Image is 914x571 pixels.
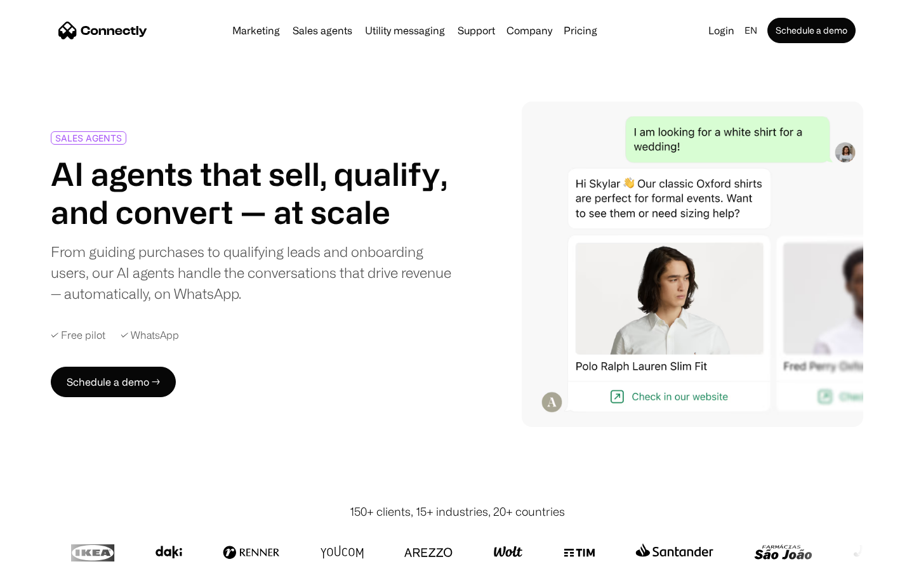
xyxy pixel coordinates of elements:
[25,549,76,567] ul: Language list
[55,133,122,143] div: SALES AGENTS
[703,22,739,39] a: Login
[559,25,602,36] a: Pricing
[767,18,856,43] a: Schedule a demo
[51,155,452,231] h1: AI agents that sell, qualify, and convert — at scale
[507,22,552,39] div: Company
[51,329,105,341] div: ✓ Free pilot
[13,548,76,567] aside: Language selected: English
[288,25,357,36] a: Sales agents
[227,25,285,36] a: Marketing
[453,25,500,36] a: Support
[350,503,565,520] div: 150+ clients, 15+ industries, 20+ countries
[745,22,757,39] div: en
[51,241,452,304] div: From guiding purchases to qualifying leads and onboarding users, our AI agents handle the convers...
[51,367,176,397] a: Schedule a demo →
[121,329,179,341] div: ✓ WhatsApp
[360,25,450,36] a: Utility messaging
